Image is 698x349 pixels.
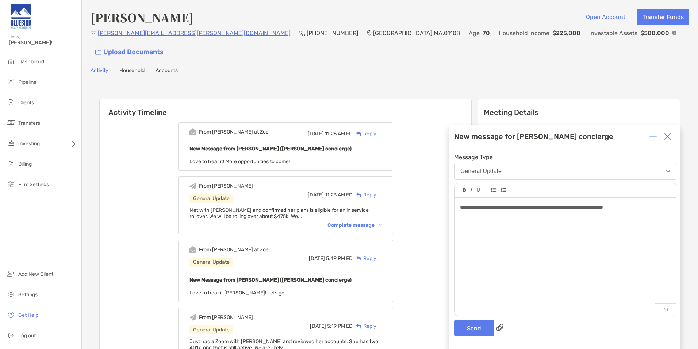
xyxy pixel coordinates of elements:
span: [DATE] [309,255,325,262]
div: Reply [353,255,376,262]
div: Reply [353,191,376,199]
h6: Activity Timeline [100,99,471,117]
div: From [PERSON_NAME] [199,183,253,189]
span: Settings [18,292,38,298]
span: Message Type [454,154,676,161]
button: General Update [454,163,676,180]
div: From [PERSON_NAME] at Zoe [199,129,269,135]
img: transfers icon [7,118,15,127]
img: pipeline icon [7,77,15,86]
b: New Message from [PERSON_NAME] ([PERSON_NAME] concierge) [189,146,352,152]
span: 5:49 PM ED [326,255,353,262]
img: Editor control icon [501,188,506,192]
img: Event icon [189,314,196,321]
a: Household [119,67,145,75]
button: Send [454,320,494,336]
img: Close [664,133,671,140]
div: General Update [460,168,502,174]
span: 11:23 AM ED [325,192,353,198]
div: New message for [PERSON_NAME] concierge [454,132,613,141]
div: General Update [189,258,233,267]
p: 78 [655,303,676,316]
p: [PERSON_NAME][EMAIL_ADDRESS][PERSON_NAME][DOMAIN_NAME] [98,29,291,38]
img: Event icon [189,128,196,135]
div: General Update [189,194,233,203]
img: Zoe Logo [9,3,33,29]
span: Firm Settings [18,181,49,188]
img: Event icon [189,183,196,189]
img: clients icon [7,98,15,106]
div: From [PERSON_NAME] [199,314,253,320]
img: firm-settings icon [7,180,15,188]
img: billing icon [7,159,15,168]
span: Transfers [18,120,40,126]
img: button icon [95,50,101,55]
img: Event icon [189,246,196,253]
span: Billing [18,161,32,167]
p: Age [469,29,480,38]
img: Editor control icon [476,188,480,192]
img: paperclip attachments [496,324,503,331]
button: Open Account [580,9,631,25]
span: [PERSON_NAME]! [9,40,77,46]
div: Complete message [327,222,382,228]
span: Met with [PERSON_NAME] and confirmed her plans is eligible for an in service rollover. We will be... [189,207,369,219]
span: Love to hear it! More opportunities to come! [189,158,290,165]
span: Clients [18,100,34,106]
span: [DATE] [308,131,324,137]
img: Reply icon [356,192,362,197]
img: settings icon [7,290,15,299]
span: Pipeline [18,79,37,85]
img: get-help icon [7,310,15,319]
img: Chevron icon [379,224,382,226]
p: Investable Assets [589,29,637,38]
span: [DATE] [310,323,326,329]
img: Phone Icon [299,30,305,36]
div: From [PERSON_NAME] at Zoe [199,247,269,253]
button: Transfer Funds [637,9,689,25]
div: General Update [189,325,233,334]
h4: [PERSON_NAME] [91,9,193,26]
span: [DATE] [308,192,324,198]
a: Accounts [156,67,178,75]
b: New Message from [PERSON_NAME] ([PERSON_NAME] concierge) [189,277,352,283]
img: Editor control icon [471,188,472,192]
img: logout icon [7,331,15,339]
img: investing icon [7,139,15,147]
span: Add New Client [18,271,53,277]
img: dashboard icon [7,57,15,65]
img: Reply icon [356,324,362,329]
img: Info Icon [672,31,676,35]
img: add_new_client icon [7,269,15,278]
span: Love to hear it [PERSON_NAME]! Lets go! [189,290,285,296]
img: Open dropdown arrow [666,170,670,173]
div: Reply [353,322,376,330]
p: $225,000 [552,29,580,38]
span: 11:26 AM ED [325,131,353,137]
a: Upload Documents [91,44,168,60]
span: Get Help [18,312,38,318]
p: [GEOGRAPHIC_DATA] , MA , 01108 [373,29,460,38]
span: 5:19 PM ED [327,323,353,329]
div: Reply [353,130,376,138]
img: Reply icon [356,131,362,136]
p: Meeting Details [484,108,674,117]
img: Location Icon [367,30,372,36]
a: Activity [91,67,108,75]
img: Reply icon [356,256,362,261]
img: Editor control icon [463,188,466,192]
p: $500,000 [640,29,669,38]
span: Dashboard [18,59,44,65]
p: 70 [483,29,490,38]
p: Household Income [499,29,549,38]
span: Investing [18,140,40,147]
img: Editor control icon [491,188,496,192]
img: Email Icon [91,31,96,35]
p: [PHONE_NUMBER] [307,29,358,38]
img: Expand or collapse [649,133,657,140]
span: Log out [18,333,36,339]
